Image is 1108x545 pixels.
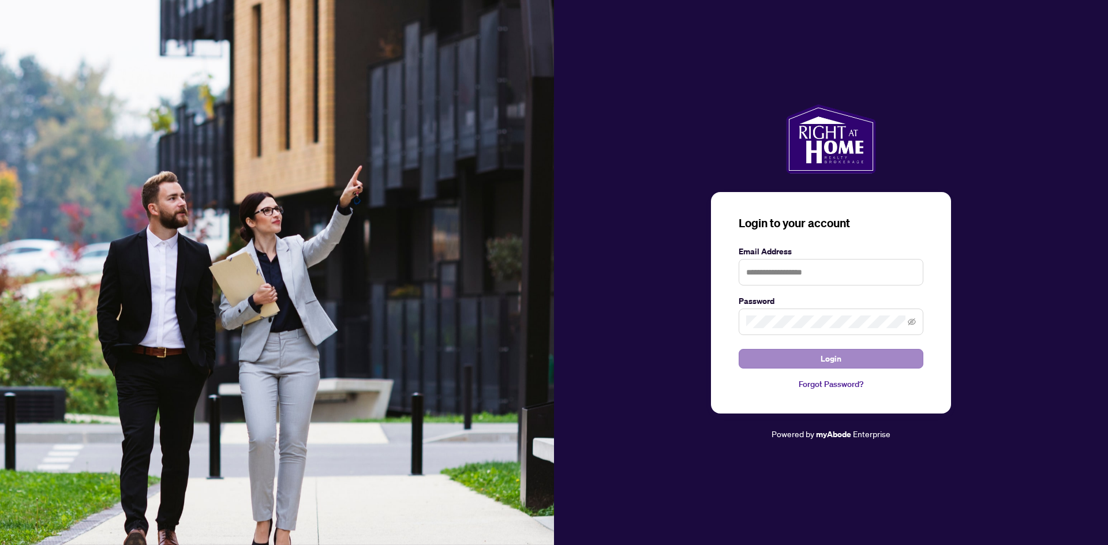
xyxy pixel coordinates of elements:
button: Login [739,349,923,369]
span: Powered by [772,429,814,439]
label: Password [739,295,923,307]
h3: Login to your account [739,215,923,231]
a: myAbode [816,428,851,441]
a: Forgot Password? [739,378,923,390]
label: Email Address [739,245,923,258]
img: ma-logo [786,104,875,174]
span: Enterprise [853,429,890,439]
span: eye-invisible [908,318,916,326]
span: Login [821,349,841,368]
